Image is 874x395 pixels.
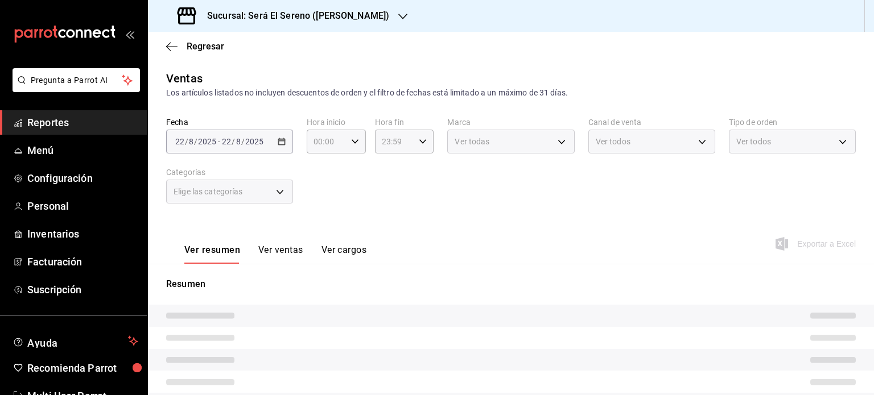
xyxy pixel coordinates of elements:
span: Ayuda [27,334,123,348]
span: / [194,137,197,146]
label: Hora inicio [307,118,366,126]
span: Pregunta a Parrot AI [31,74,122,86]
span: / [185,137,188,146]
span: Ver todos [596,136,630,147]
label: Canal de venta [588,118,715,126]
label: Fecha [166,118,293,126]
h3: Sucursal: Será El Sereno ([PERSON_NAME]) [198,9,389,23]
input: ---- [197,137,217,146]
span: - [218,137,220,146]
span: Inventarios [27,226,138,242]
div: Los artículos listados no incluyen descuentos de orden y el filtro de fechas está limitado a un m... [166,87,856,99]
span: / [241,137,245,146]
label: Marca [447,118,574,126]
span: Configuración [27,171,138,186]
input: -- [175,137,185,146]
div: navigation tabs [184,244,366,264]
button: Ver cargos [321,244,367,264]
button: open_drawer_menu [125,30,134,39]
label: Categorías [166,168,293,176]
input: -- [188,137,194,146]
span: Suscripción [27,282,138,297]
span: Personal [27,198,138,214]
label: Hora fin [375,118,434,126]
a: Pregunta a Parrot AI [8,82,140,94]
button: Ver ventas [258,244,303,264]
span: Menú [27,143,138,158]
span: Recomienda Parrot [27,360,138,376]
span: Elige las categorías [174,186,243,197]
span: Ver todos [736,136,771,147]
input: ---- [245,137,264,146]
button: Regresar [166,41,224,52]
label: Tipo de orden [729,118,856,126]
span: Facturación [27,254,138,269]
input: -- [221,137,232,146]
span: Regresar [187,41,224,52]
span: / [232,137,235,146]
p: Resumen [166,277,856,291]
span: Ver todas [455,136,489,147]
input: -- [236,137,241,146]
div: Ventas [166,70,203,87]
button: Ver resumen [184,244,240,264]
span: Reportes [27,115,138,130]
button: Pregunta a Parrot AI [13,68,140,92]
